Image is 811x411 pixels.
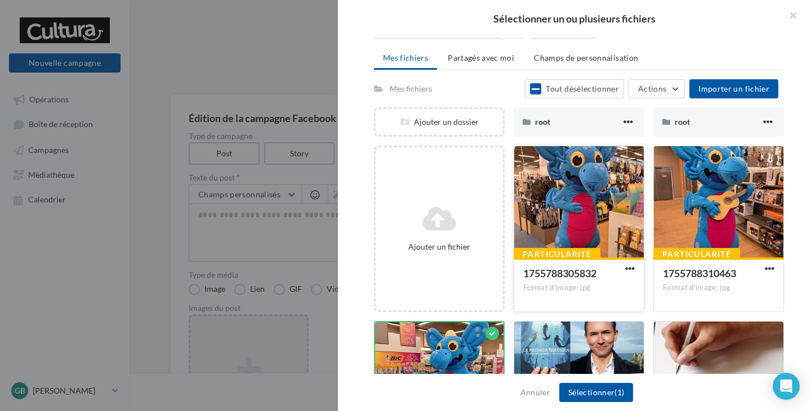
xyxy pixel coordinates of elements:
[663,267,736,279] span: 1755788310463
[523,267,596,279] span: 1755788305832
[698,84,769,93] span: Importer un fichier
[380,241,498,252] div: Ajouter un fichier
[773,373,800,400] div: Open Intercom Messenger
[525,79,624,98] button: Tout désélectionner
[535,117,550,127] span: root
[376,116,503,128] div: Ajouter un dossier
[675,117,690,127] span: root
[523,283,635,293] div: Format d'image: jpg
[663,283,774,293] div: Format d'image: jpg
[390,83,432,94] div: Mes fichiers
[559,383,633,402] button: Sélectionner(1)
[689,79,778,98] button: Importer un fichier
[383,53,428,62] span: Mes fichiers
[448,53,514,62] span: Partagés avec moi
[356,13,793,24] h2: Sélectionner un ou plusieurs fichiers
[614,387,624,397] span: (1)
[629,79,685,98] button: Actions
[534,53,638,62] span: Champs de personnalisation
[516,386,555,399] button: Annuler
[653,248,740,260] div: Particularité
[638,84,666,93] span: Actions
[514,248,600,260] div: Particularité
